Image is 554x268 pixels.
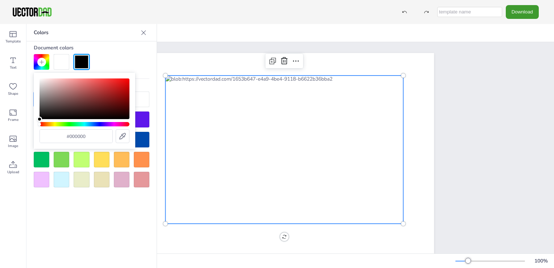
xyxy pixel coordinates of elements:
[10,65,17,70] span: Text
[8,143,18,149] span: Image
[40,122,129,126] div: Hue
[7,169,19,175] span: Upload
[12,7,53,17] img: VectorDad-1.png
[506,5,539,19] button: Download
[40,78,129,119] div: Color
[34,41,149,54] div: Document colors
[5,38,21,44] span: Template
[437,7,502,17] input: template name
[532,257,550,264] div: 100 %
[8,117,18,123] span: Frame
[8,91,18,97] span: Shape
[34,24,138,41] p: Colors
